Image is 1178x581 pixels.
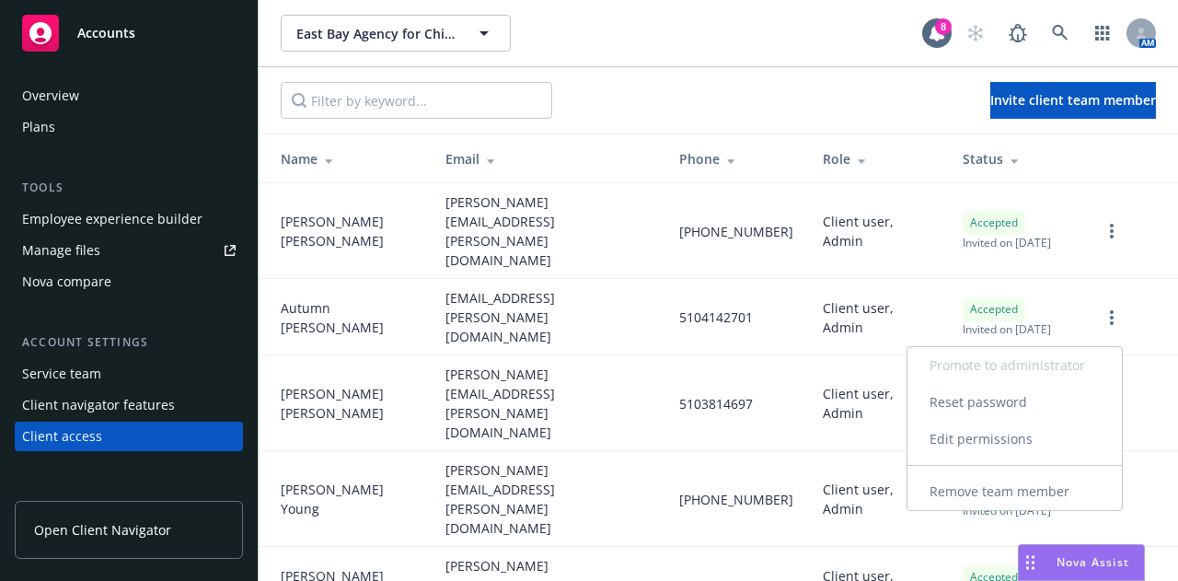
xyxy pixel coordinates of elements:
[823,480,933,518] span: Client user, Admin
[957,15,994,52] a: Start snowing
[935,18,952,35] div: 8
[281,149,416,168] div: Name
[15,236,243,265] a: Manage files
[1019,545,1042,580] div: Drag to move
[1057,554,1129,570] span: Nova Assist
[22,112,55,142] div: Plans
[15,359,243,389] a: Service team
[22,267,111,296] div: Nova compare
[281,298,416,337] span: Autumn [PERSON_NAME]
[970,301,1018,318] span: Accepted
[281,480,416,518] span: [PERSON_NAME] Young
[445,365,650,442] span: [PERSON_NAME][EMAIL_ADDRESS][PERSON_NAME][DOMAIN_NAME]
[15,267,243,296] a: Nova compare
[15,7,243,59] a: Accounts
[679,308,753,327] span: 5104142701
[34,520,171,540] span: Open Client Navigator
[1018,544,1145,581] button: Nova Assist
[1042,15,1079,52] a: Search
[679,149,793,168] div: Phone
[907,421,1122,458] a: Edit permissions
[963,321,1051,337] span: Invited on [DATE]
[907,473,1122,510] a: Remove team member
[1101,307,1123,329] a: more
[15,333,243,352] div: Account settings
[445,149,650,168] div: Email
[15,390,243,420] a: Client navigator features
[445,288,650,346] span: [EMAIL_ADDRESS][PERSON_NAME][DOMAIN_NAME]
[15,422,243,451] a: Client access
[15,179,243,197] div: Tools
[22,390,175,420] div: Client navigator features
[15,204,243,234] a: Employee experience builder
[990,91,1156,109] span: Invite client team member
[1084,15,1121,52] a: Switch app
[999,15,1036,52] a: Report a Bug
[970,215,1018,231] span: Accepted
[22,422,102,451] div: Client access
[823,384,933,423] span: Client user, Admin
[823,212,933,250] span: Client user, Admin
[823,149,933,168] div: Role
[281,15,511,52] button: East Bay Agency for Children
[1101,220,1123,242] a: more
[77,26,135,41] span: Accounts
[281,384,416,423] span: [PERSON_NAME] [PERSON_NAME]
[823,298,933,337] span: Client user, Admin
[445,460,650,538] span: [PERSON_NAME][EMAIL_ADDRESS][PERSON_NAME][DOMAIN_NAME]
[15,112,243,142] a: Plans
[15,81,243,110] a: Overview
[679,222,793,241] span: [PHONE_NUMBER]
[296,24,456,43] span: East Bay Agency for Children
[963,235,1051,250] span: Invited on [DATE]
[679,490,793,509] span: [PHONE_NUMBER]
[22,81,79,110] div: Overview
[22,236,100,265] div: Manage files
[22,204,202,234] div: Employee experience builder
[22,359,101,389] div: Service team
[963,149,1071,168] div: Status
[679,394,753,413] span: 5103814697
[281,212,416,250] span: [PERSON_NAME] [PERSON_NAME]
[281,82,552,119] input: Filter by keyword...
[907,384,1122,421] a: Reset password
[990,82,1156,119] button: Invite client team member
[445,192,650,270] span: [PERSON_NAME][EMAIL_ADDRESS][PERSON_NAME][DOMAIN_NAME]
